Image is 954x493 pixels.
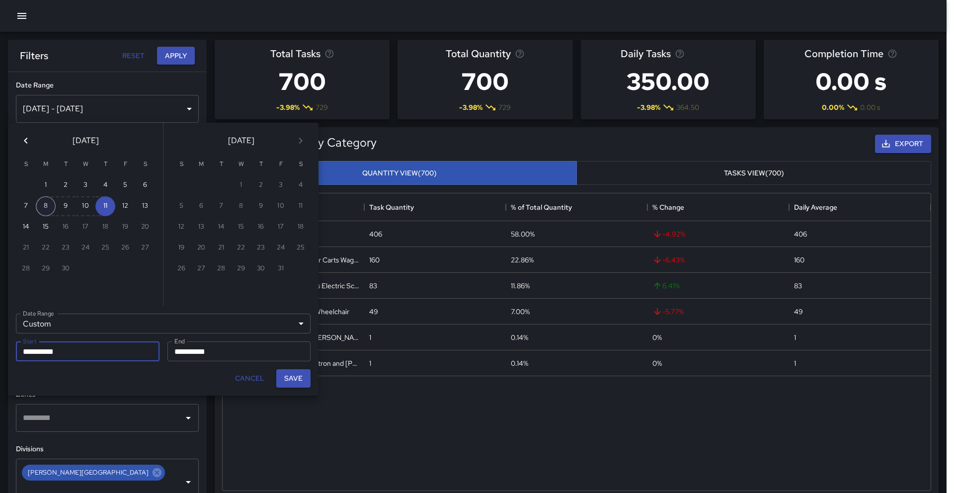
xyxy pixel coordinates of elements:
[56,196,76,216] button: 9
[76,175,95,195] button: 3
[16,217,36,237] button: 14
[56,175,76,195] button: 2
[16,131,36,151] button: Previous month
[292,155,310,174] span: Saturday
[36,175,56,195] button: 1
[174,337,185,345] label: End
[76,196,95,216] button: 10
[135,175,155,195] button: 6
[212,155,230,174] span: Tuesday
[73,134,99,148] span: [DATE]
[57,155,75,174] span: Tuesday
[23,337,36,345] label: Start
[115,196,135,216] button: 12
[36,196,56,216] button: 8
[23,309,54,318] label: Date Range
[272,155,290,174] span: Friday
[36,217,56,237] button: 15
[116,155,134,174] span: Friday
[77,155,94,174] span: Wednesday
[96,155,114,174] span: Thursday
[228,134,254,148] span: [DATE]
[192,155,210,174] span: Monday
[172,155,190,174] span: Sunday
[231,369,268,388] button: Cancel
[252,155,270,174] span: Thursday
[16,314,311,333] div: Custom
[17,155,35,174] span: Sunday
[135,196,155,216] button: 13
[16,196,36,216] button: 7
[232,155,250,174] span: Wednesday
[37,155,55,174] span: Monday
[115,175,135,195] button: 5
[95,196,115,216] button: 11
[276,369,311,388] button: Save
[136,155,154,174] span: Saturday
[95,175,115,195] button: 4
